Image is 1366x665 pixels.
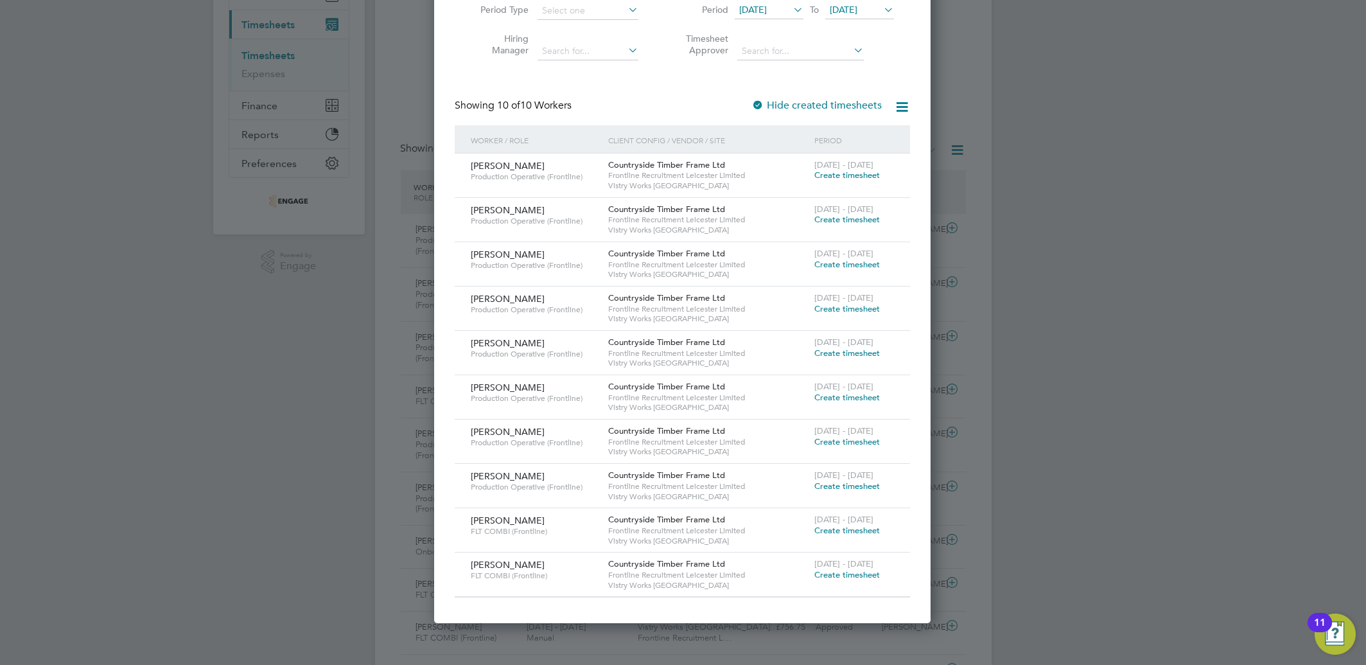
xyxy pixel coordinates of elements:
[471,293,545,305] span: [PERSON_NAME]
[608,204,725,215] span: Countryside Timber Frame Ltd
[471,216,599,226] span: Production Operative (Frontline)
[455,99,574,112] div: Showing
[739,4,767,15] span: [DATE]
[814,470,873,481] span: [DATE] - [DATE]
[471,426,545,438] span: [PERSON_NAME]
[471,559,545,571] span: [PERSON_NAME]
[471,470,545,482] span: [PERSON_NAME]
[471,515,545,526] span: [PERSON_NAME]
[608,492,808,502] span: Vistry Works [GEOGRAPHIC_DATA]
[608,580,808,590] span: Vistry Works [GEOGRAPHIC_DATA]
[471,526,599,536] span: FLT COMBI (Frontline)
[608,425,725,436] span: Countryside Timber Frame Ltd
[811,125,897,155] div: Period
[471,249,545,260] span: [PERSON_NAME]
[608,437,808,447] span: Frontline Recruitment Leicester Limited
[538,2,638,20] input: Select one
[608,225,808,235] span: Vistry Works [GEOGRAPHIC_DATA]
[608,269,808,279] span: Vistry Works [GEOGRAPHIC_DATA]
[471,438,599,448] span: Production Operative (Frontline)
[608,159,725,170] span: Countryside Timber Frame Ltd
[814,292,873,303] span: [DATE] - [DATE]
[471,571,599,581] span: FLT COMBI (Frontline)
[497,99,520,112] span: 10 of
[608,215,808,225] span: Frontline Recruitment Leicester Limited
[471,393,599,403] span: Production Operative (Frontline)
[806,1,823,18] span: To
[471,33,529,56] label: Hiring Manager
[608,393,808,403] span: Frontline Recruitment Leicester Limited
[608,248,725,259] span: Countryside Timber Frame Ltd
[814,481,880,492] span: Create timesheet
[471,204,545,216] span: [PERSON_NAME]
[468,125,605,155] div: Worker / Role
[605,125,811,155] div: Client Config / Vendor / Site
[608,314,808,324] span: Vistry Works [GEOGRAPHIC_DATA]
[608,292,725,303] span: Countryside Timber Frame Ltd
[471,382,545,393] span: [PERSON_NAME]
[608,470,725,481] span: Countryside Timber Frame Ltd
[538,42,638,60] input: Search for...
[814,170,880,181] span: Create timesheet
[814,204,873,215] span: [DATE] - [DATE]
[608,481,808,492] span: Frontline Recruitment Leicester Limited
[471,4,529,15] label: Period Type
[814,392,880,403] span: Create timesheet
[608,558,725,569] span: Countryside Timber Frame Ltd
[830,4,857,15] span: [DATE]
[1314,623,1326,639] div: 11
[670,33,728,56] label: Timesheet Approver
[737,42,864,60] input: Search for...
[814,436,880,447] span: Create timesheet
[608,381,725,392] span: Countryside Timber Frame Ltd
[814,248,873,259] span: [DATE] - [DATE]
[471,305,599,315] span: Production Operative (Frontline)
[608,304,808,314] span: Frontline Recruitment Leicester Limited
[471,160,545,172] span: [PERSON_NAME]
[670,4,728,15] label: Period
[471,349,599,359] span: Production Operative (Frontline)
[814,337,873,348] span: [DATE] - [DATE]
[814,303,880,314] span: Create timesheet
[608,526,808,536] span: Frontline Recruitment Leicester Limited
[751,99,882,112] label: Hide created timesheets
[608,170,808,181] span: Frontline Recruitment Leicester Limited
[814,259,880,270] span: Create timesheet
[497,99,572,112] span: 10 Workers
[608,260,808,270] span: Frontline Recruitment Leicester Limited
[814,381,873,392] span: [DATE] - [DATE]
[814,214,880,225] span: Create timesheet
[1315,614,1356,655] button: Open Resource Center, 11 new notifications
[608,337,725,348] span: Countryside Timber Frame Ltd
[814,348,880,359] span: Create timesheet
[608,447,808,457] span: Vistry Works [GEOGRAPHIC_DATA]
[814,569,880,580] span: Create timesheet
[608,536,808,546] span: Vistry Works [GEOGRAPHIC_DATA]
[471,260,599,270] span: Production Operative (Frontline)
[814,525,880,536] span: Create timesheet
[471,172,599,182] span: Production Operative (Frontline)
[814,514,873,525] span: [DATE] - [DATE]
[608,514,725,525] span: Countryside Timber Frame Ltd
[814,159,873,170] span: [DATE] - [DATE]
[471,482,599,492] span: Production Operative (Frontline)
[608,181,808,191] span: Vistry Works [GEOGRAPHIC_DATA]
[471,337,545,349] span: [PERSON_NAME]
[814,425,873,436] span: [DATE] - [DATE]
[814,558,873,569] span: [DATE] - [DATE]
[608,402,808,412] span: Vistry Works [GEOGRAPHIC_DATA]
[608,348,808,359] span: Frontline Recruitment Leicester Limited
[608,358,808,368] span: Vistry Works [GEOGRAPHIC_DATA]
[608,570,808,580] span: Frontline Recruitment Leicester Limited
